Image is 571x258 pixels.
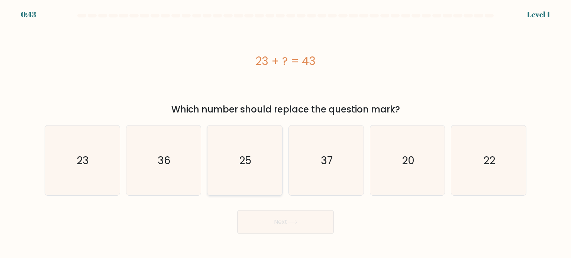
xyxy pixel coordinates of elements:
text: 22 [483,153,495,167]
div: Which number should replace the question mark? [49,103,522,116]
button: Next [237,210,334,234]
text: 23 [77,153,89,167]
text: 37 [321,153,333,167]
text: 20 [402,153,414,167]
div: 23 + ? = 43 [45,53,526,69]
div: 0:43 [21,9,36,20]
text: 25 [239,153,252,167]
div: Level 1 [527,9,550,20]
text: 36 [158,153,171,167]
